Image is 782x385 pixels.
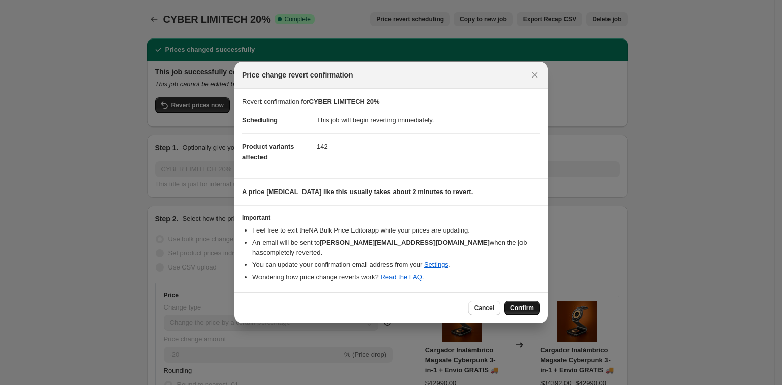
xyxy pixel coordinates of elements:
[380,273,422,281] a: Read the FAQ
[252,272,540,282] li: Wondering how price change reverts work? .
[252,238,540,258] li: An email will be sent to when the job has completely reverted .
[252,225,540,236] li: Feel free to exit the NA Bulk Price Editor app while your prices are updating.
[242,214,540,222] h3: Important
[317,133,540,160] dd: 142
[309,98,380,105] b: CYBER LIMITECH 20%
[242,143,294,161] span: Product variants affected
[474,304,494,312] span: Cancel
[242,188,473,196] b: A price [MEDICAL_DATA] like this usually takes about 2 minutes to revert.
[510,304,534,312] span: Confirm
[528,68,542,82] button: Close
[504,301,540,315] button: Confirm
[242,70,353,80] span: Price change revert confirmation
[242,116,278,124] span: Scheduling
[468,301,500,315] button: Cancel
[252,260,540,270] li: You can update your confirmation email address from your .
[424,261,448,268] a: Settings
[242,97,540,107] p: Revert confirmation for
[320,239,490,246] b: [PERSON_NAME][EMAIL_ADDRESS][DOMAIN_NAME]
[317,107,540,133] dd: This job will begin reverting immediately.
